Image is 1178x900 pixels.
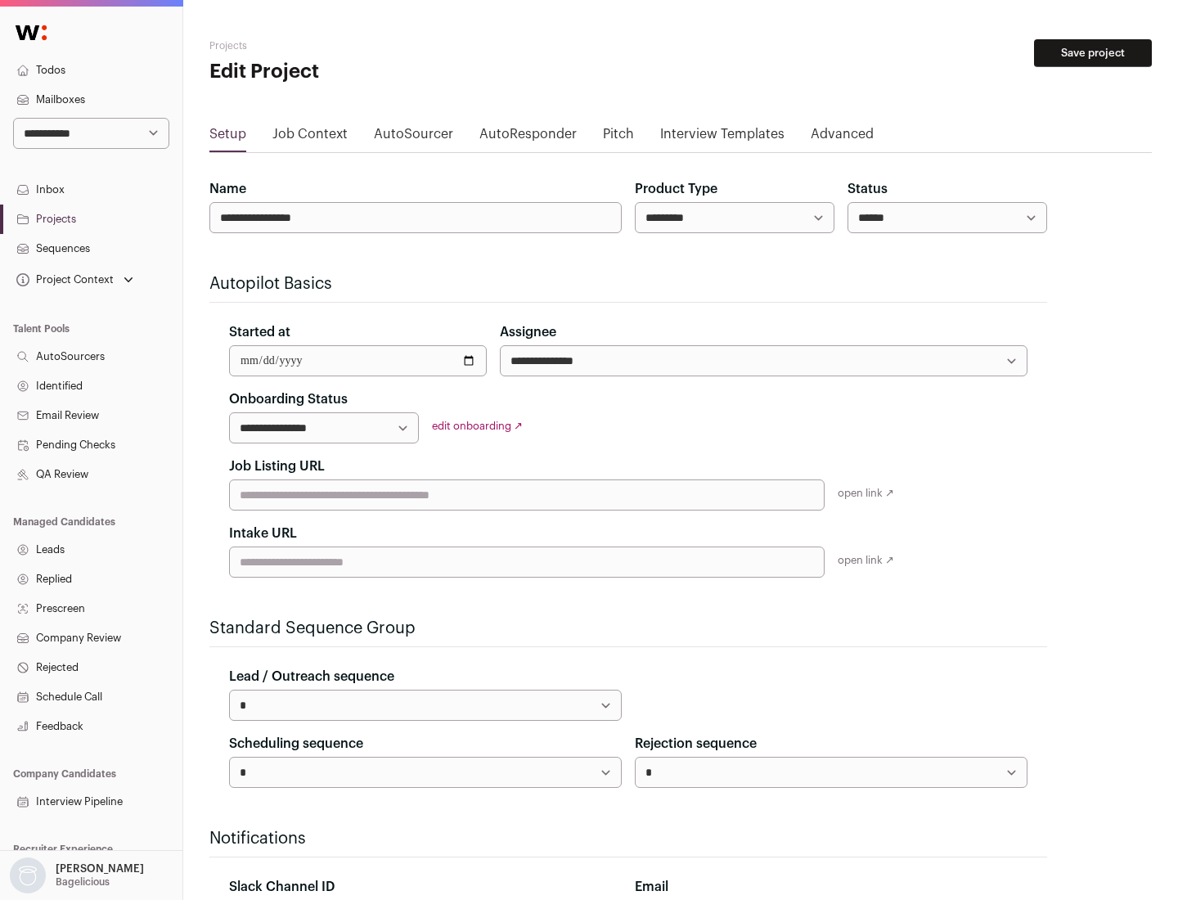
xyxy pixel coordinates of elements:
[229,734,363,754] label: Scheduling sequence
[13,273,114,286] div: Project Context
[56,875,110,889] p: Bagelicious
[209,124,246,151] a: Setup
[635,877,1027,897] div: Email
[432,421,523,431] a: edit onboarding ↗
[56,862,144,875] p: [PERSON_NAME]
[10,857,46,893] img: nopic.png
[13,268,137,291] button: Open dropdown
[209,39,524,52] h2: Projects
[229,322,290,342] label: Started at
[660,124,785,151] a: Interview Templates
[479,124,577,151] a: AutoResponder
[229,877,335,897] label: Slack Channel ID
[848,179,888,199] label: Status
[374,124,453,151] a: AutoSourcer
[229,457,325,476] label: Job Listing URL
[209,617,1047,640] h2: Standard Sequence Group
[209,179,246,199] label: Name
[209,59,524,85] h1: Edit Project
[209,827,1047,850] h2: Notifications
[7,857,147,893] button: Open dropdown
[635,179,717,199] label: Product Type
[500,322,556,342] label: Assignee
[1034,39,1152,67] button: Save project
[229,389,348,409] label: Onboarding Status
[635,734,757,754] label: Rejection sequence
[229,524,297,543] label: Intake URL
[229,667,394,686] label: Lead / Outreach sequence
[7,16,56,49] img: Wellfound
[272,124,348,151] a: Job Context
[811,124,874,151] a: Advanced
[209,272,1047,295] h2: Autopilot Basics
[603,124,634,151] a: Pitch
